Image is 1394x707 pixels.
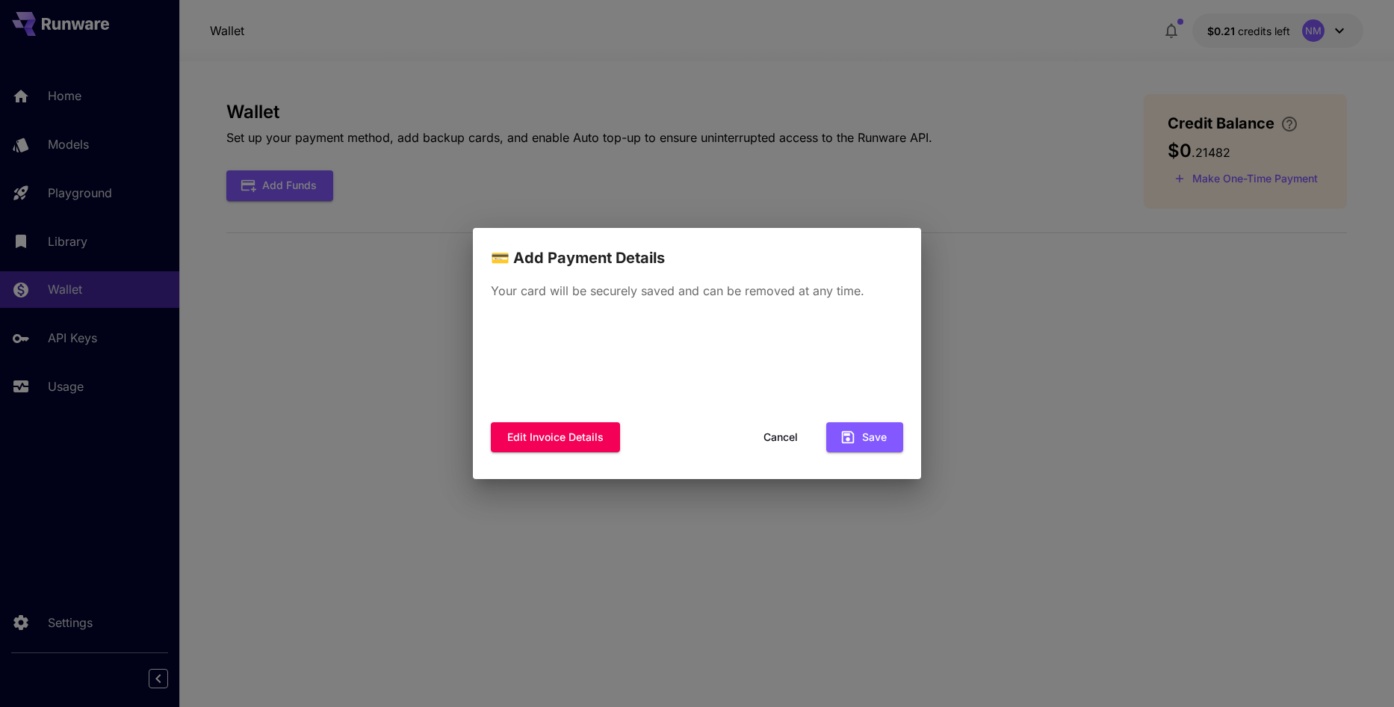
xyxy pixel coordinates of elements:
button: Edit invoice details [491,422,620,453]
button: Cancel [747,422,814,453]
h2: 💳 Add Payment Details [473,228,921,270]
button: Save [826,422,903,453]
p: Your card will be securely saved and can be removed at any time. [491,282,903,300]
iframe: Secure payment input frame [488,315,906,413]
